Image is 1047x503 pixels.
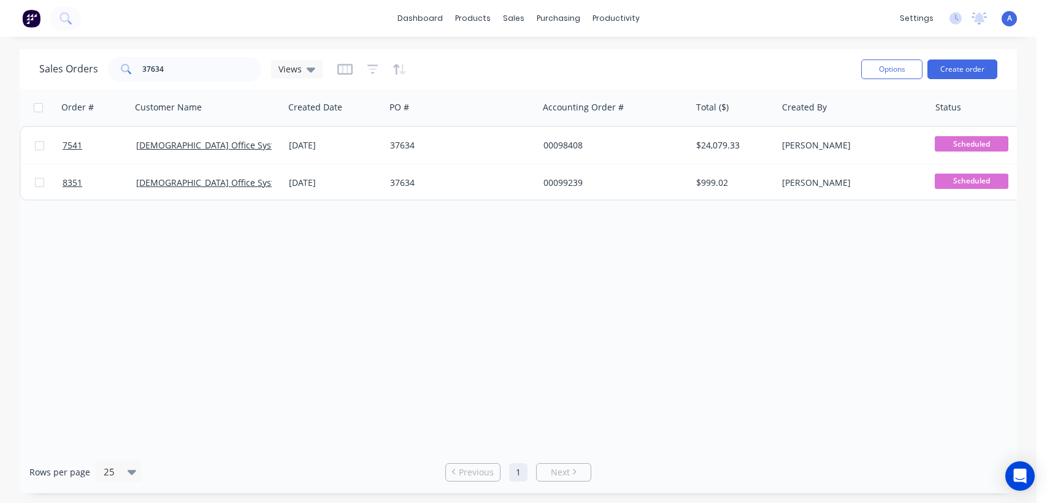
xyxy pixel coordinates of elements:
[39,63,98,75] h1: Sales Orders
[894,9,940,28] div: settings
[551,466,570,478] span: Next
[278,63,302,75] span: Views
[459,466,494,478] span: Previous
[63,127,136,164] a: 7541
[497,9,531,28] div: sales
[440,463,596,482] ul: Pagination
[289,139,380,152] div: [DATE]
[935,174,1008,189] span: Scheduled
[782,139,918,152] div: [PERSON_NAME]
[135,101,202,113] div: Customer Name
[861,60,922,79] button: Options
[391,9,449,28] a: dashboard
[1005,461,1035,491] div: Open Intercom Messenger
[446,466,500,478] a: Previous page
[389,101,409,113] div: PO #
[586,9,646,28] div: productivity
[543,177,680,189] div: 00099239
[782,101,827,113] div: Created By
[288,101,342,113] div: Created Date
[142,57,262,82] input: Search...
[927,60,997,79] button: Create order
[61,101,94,113] div: Order #
[390,177,526,189] div: 37634
[696,139,768,152] div: $24,079.33
[782,177,918,189] div: [PERSON_NAME]
[449,9,497,28] div: products
[29,466,90,478] span: Rows per page
[509,463,527,482] a: Page 1 is your current page
[63,164,136,201] a: 8351
[531,9,586,28] div: purchasing
[935,101,961,113] div: Status
[537,466,591,478] a: Next page
[63,139,82,152] span: 7541
[696,101,729,113] div: Total ($)
[935,136,1008,152] span: Scheduled
[1007,13,1012,24] span: A
[136,177,291,188] a: [DEMOGRAPHIC_DATA] Office Systems
[390,139,526,152] div: 37634
[136,139,291,151] a: [DEMOGRAPHIC_DATA] Office Systems
[289,177,380,189] div: [DATE]
[63,177,82,189] span: 8351
[22,9,40,28] img: Factory
[543,139,680,152] div: 00098408
[543,101,624,113] div: Accounting Order #
[696,177,768,189] div: $999.02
